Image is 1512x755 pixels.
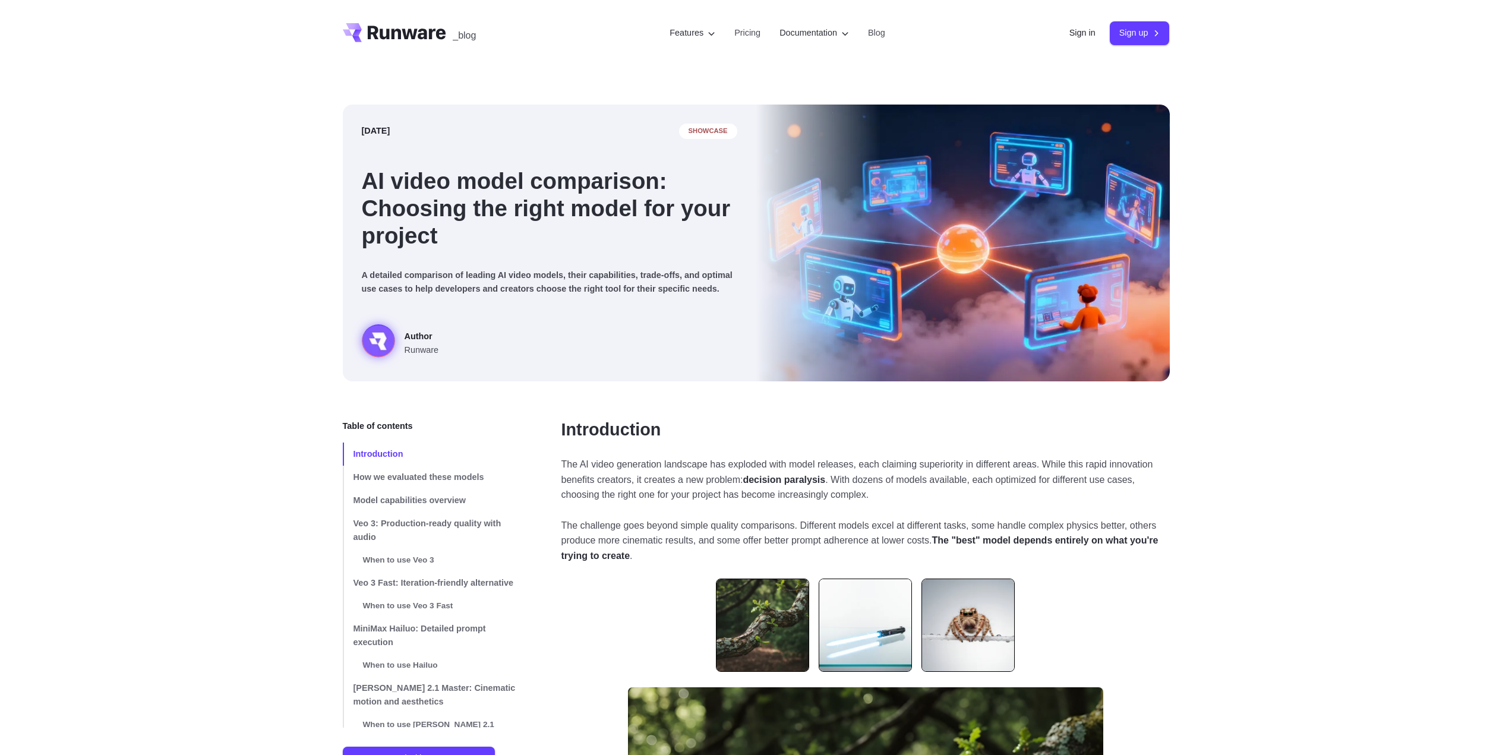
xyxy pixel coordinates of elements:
[868,26,885,40] a: Blog
[353,578,514,587] span: Veo 3 Fast: Iteration-friendly alternative
[819,579,912,672] img: Blue glowing lightsaber lying on a reflective surface against a white background
[353,624,486,647] span: MiniMax Hailuo: Detailed prompt execution
[756,105,1170,381] img: Futuristic network of glowing screens showing robots and a person connected to a central digital ...
[343,617,523,654] a: MiniMax Hailuo: Detailed prompt execution
[1069,26,1096,40] a: Sign in
[670,26,715,40] label: Features
[734,26,760,40] a: Pricing
[561,518,1170,564] p: The challenge goes beyond simple quality comparisons. Different models excel at different tasks, ...
[405,330,439,343] span: Author
[363,720,494,729] span: When to use [PERSON_NAME] 2.1
[363,661,438,669] span: When to use Hailuo
[362,324,439,362] a: Futuristic network of glowing screens showing robots and a person connected to a central digital ...
[343,512,523,549] a: Veo 3: Production-ready quality with audio
[343,489,523,512] a: Model capabilities overview
[353,683,516,706] span: [PERSON_NAME] 2.1 Master: Cinematic motion and aesthetics
[353,519,501,542] span: Veo 3: Production-ready quality with audio
[362,168,737,249] h1: AI video model comparison: Choosing the right model for your project
[453,23,476,42] a: _blog
[343,713,523,736] a: When to use [PERSON_NAME] 2.1
[716,579,809,672] img: Tree branch covered with moss and small green leaves in a forest background
[779,26,849,40] label: Documentation
[343,443,523,466] a: Introduction
[921,579,1015,672] img: Close-up of a brown jumping spider on a thin branch with water droplets
[743,475,825,485] strong: decision paralysis
[353,495,466,505] span: Model capabilities overview
[453,31,476,40] span: _blog
[353,449,403,459] span: Introduction
[343,571,523,595] a: Veo 3 Fast: Iteration-friendly alternative
[561,457,1170,503] p: The AI video generation landscape has exploded with model releases, each claiming superiority in ...
[353,472,484,482] span: How we evaluated these models
[561,535,1159,561] strong: The "best" model depends entirely on what you're trying to create
[343,595,523,617] a: When to use Veo 3 Fast
[363,555,434,564] span: When to use Veo 3
[343,549,523,571] a: When to use Veo 3
[679,124,737,139] span: showcase
[343,654,523,677] a: When to use Hailuo
[362,124,390,138] time: [DATE]
[405,343,439,357] span: Runware
[343,677,523,713] a: [PERSON_NAME] 2.1 Master: Cinematic motion and aesthetics
[343,419,413,433] span: Table of contents
[1110,21,1170,45] a: Sign up
[343,23,446,42] a: Go to /
[343,466,523,489] a: How we evaluated these models
[363,601,453,610] span: When to use Veo 3 Fast
[362,268,737,296] p: A detailed comparison of leading AI video models, their capabilities, trade-offs, and optimal use...
[561,419,661,440] a: Introduction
